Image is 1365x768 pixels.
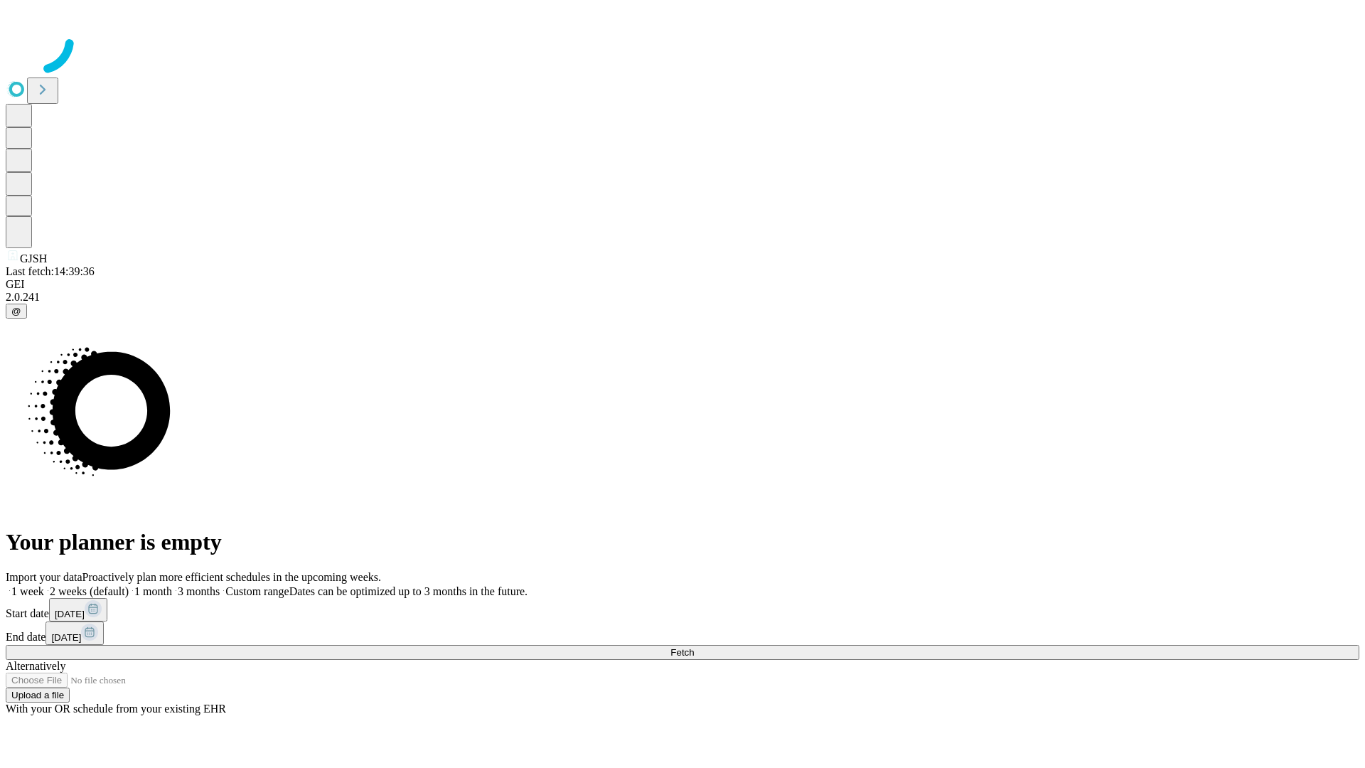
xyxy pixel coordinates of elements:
[51,632,81,643] span: [DATE]
[6,529,1359,555] h1: Your planner is empty
[6,278,1359,291] div: GEI
[6,291,1359,304] div: 2.0.241
[6,622,1359,645] div: End date
[11,306,21,316] span: @
[20,252,47,265] span: GJSH
[82,571,381,583] span: Proactively plan more efficient schedules in the upcoming weeks.
[6,265,95,277] span: Last fetch: 14:39:36
[50,585,129,597] span: 2 weeks (default)
[178,585,220,597] span: 3 months
[6,660,65,672] span: Alternatively
[670,647,694,658] span: Fetch
[55,609,85,619] span: [DATE]
[11,585,44,597] span: 1 week
[6,571,82,583] span: Import your data
[289,585,528,597] span: Dates can be optimized up to 3 months in the future.
[225,585,289,597] span: Custom range
[6,703,226,715] span: With your OR schedule from your existing EHR
[6,304,27,319] button: @
[6,598,1359,622] div: Start date
[6,645,1359,660] button: Fetch
[45,622,104,645] button: [DATE]
[134,585,172,597] span: 1 month
[49,598,107,622] button: [DATE]
[6,688,70,703] button: Upload a file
